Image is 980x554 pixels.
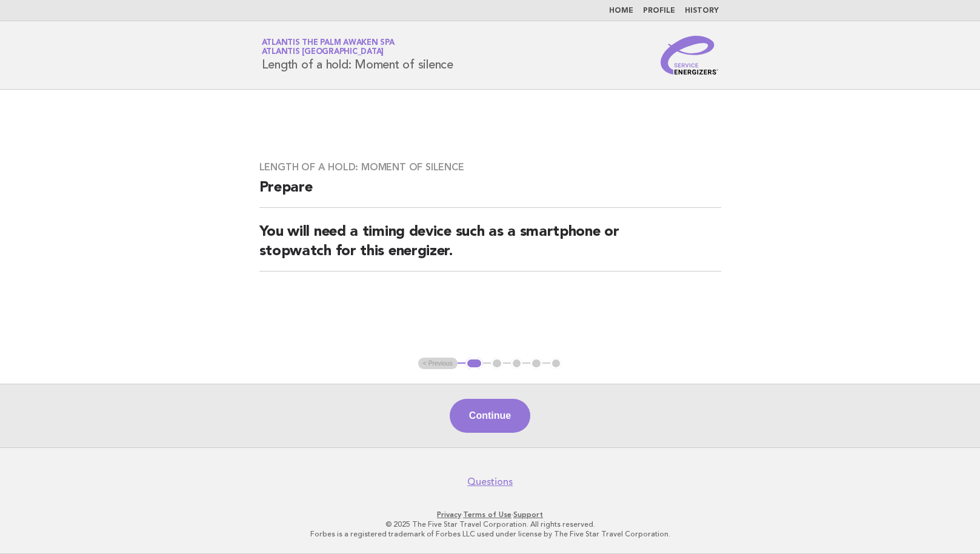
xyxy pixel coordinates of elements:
[262,48,384,56] span: Atlantis [GEOGRAPHIC_DATA]
[465,358,483,370] button: 1
[450,399,530,433] button: Continue
[643,7,675,15] a: Profile
[685,7,719,15] a: History
[467,476,513,488] a: Questions
[119,510,861,519] p: · ·
[513,510,543,519] a: Support
[262,39,453,71] h1: Length of a hold: Moment of silence
[259,161,721,173] h3: Length of a hold: Moment of silence
[119,529,861,539] p: Forbes is a registered trademark of Forbes LLC used under license by The Five Star Travel Corpora...
[437,510,461,519] a: Privacy
[119,519,861,529] p: © 2025 The Five Star Travel Corporation. All rights reserved.
[259,222,721,272] h2: You will need a timing device such as a smartphone or stopwatch for this energizer.
[259,178,721,208] h2: Prepare
[262,39,395,56] a: Atlantis The Palm Awaken SpaAtlantis [GEOGRAPHIC_DATA]
[661,36,719,75] img: Service Energizers
[463,510,512,519] a: Terms of Use
[609,7,633,15] a: Home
